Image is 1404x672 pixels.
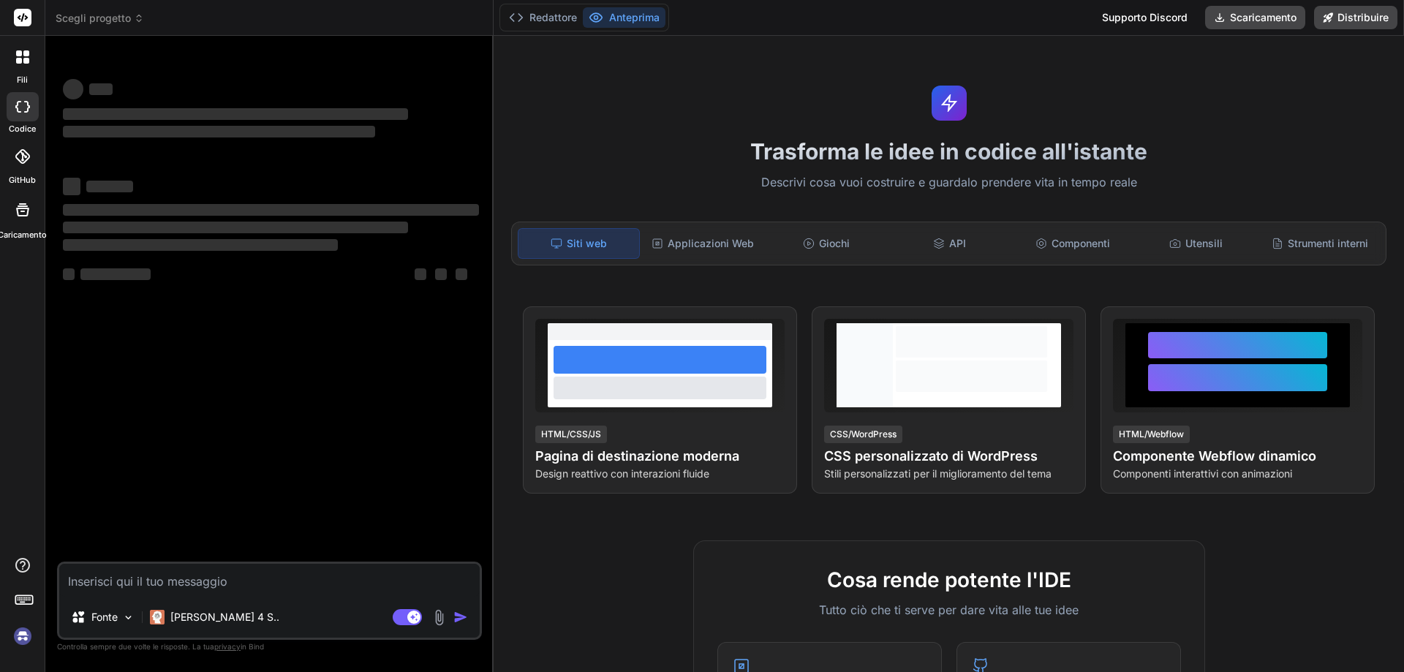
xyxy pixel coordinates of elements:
[9,175,36,185] font: GitHub
[1119,429,1184,439] font: HTML/Webflow
[541,429,601,439] font: HTML/CSS/JS
[17,75,28,85] font: fili
[503,7,583,28] button: Redattore
[9,124,36,134] font: codice
[10,624,35,649] img: registrazione
[1052,237,1110,249] font: Componenti
[529,11,577,23] font: Redattore
[57,642,214,651] font: Controlla sempre due volte le risposte. La tua
[830,429,897,439] font: CSS/WordPress
[750,138,1147,165] font: Trasforma le idee in codice all'istante
[949,237,966,249] font: API
[567,237,607,249] font: Siti web
[453,610,468,624] img: icona
[214,642,241,651] font: privacy
[1113,467,1292,480] font: Componenti interattivi con animazioni
[1113,448,1316,464] font: Componente Webflow dinamico
[668,237,754,249] font: Applicazioni Web
[819,237,850,249] font: Giochi
[819,603,1079,617] font: Tutto ciò che ti serve per dare vita alle tue idee
[1337,11,1389,23] font: Distribuire
[824,467,1052,480] font: Stili personalizzati per il miglioramento del tema
[1230,11,1297,23] font: Scaricamento
[1314,6,1397,29] button: Distribuire
[170,611,279,623] font: [PERSON_NAME] 4 S..
[150,610,165,624] img: Claude 4 Sonetto
[583,7,665,28] button: Anteprima
[122,611,135,624] img: Scegli i modelli
[56,12,131,24] font: Scegli progetto
[535,448,739,464] font: Pagina di destinazione moderna
[1205,6,1305,29] button: Scaricamento
[241,642,264,651] font: in Bind
[824,448,1038,464] font: CSS personalizzato di WordPress
[91,611,118,623] font: Fonte
[431,609,448,626] img: attaccamento
[1185,237,1223,249] font: Utensili
[761,175,1137,189] font: Descrivi cosa vuoi costruire e guardalo prendere vita in tempo reale
[1288,237,1368,249] font: Strumenti interni
[827,567,1071,592] font: Cosa rende potente l'IDE
[535,467,709,480] font: Design reattivo con interazioni fluide
[1102,11,1188,23] font: Supporto Discord
[609,11,660,23] font: Anteprima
